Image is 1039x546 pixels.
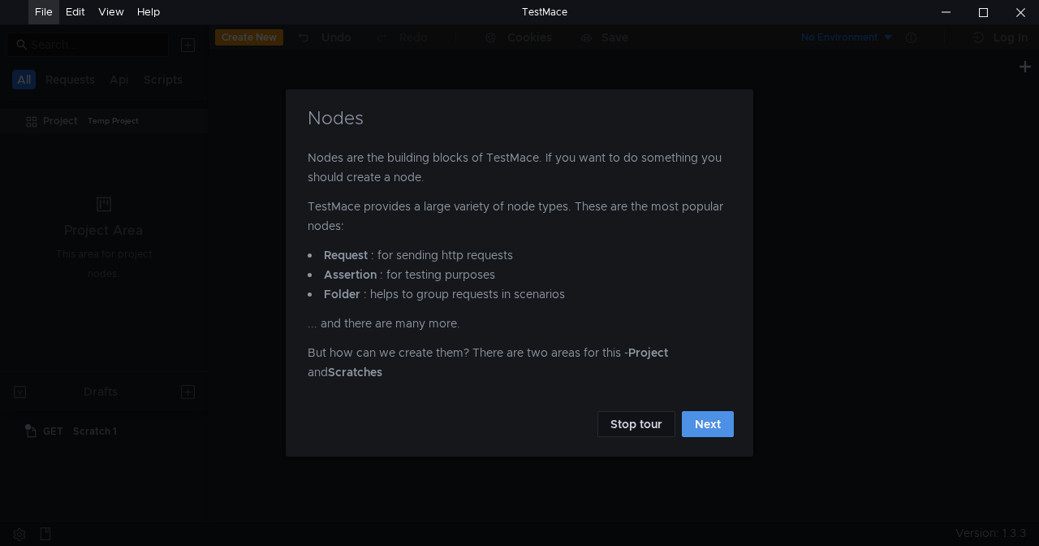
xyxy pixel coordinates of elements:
[308,148,731,197] p: Nodes are the building blocks of TestMace. If you want to do something you should create a node.
[308,343,731,392] p: But how can we create them? There are two areas for this - and
[324,287,360,301] strong: Folder
[628,345,668,360] strong: Project
[324,248,368,262] strong: Request
[324,267,377,282] strong: Assertion
[308,245,731,265] li: : for sending http requests
[308,197,731,245] p: TestMace provides a large variety of node types. These are the most popular nodes:
[328,365,382,379] strong: Scratches
[308,265,731,284] li: : for testing purposes
[308,284,731,304] li: : helps to group requests in scenarios
[305,109,734,128] h4: Nodes
[308,314,731,343] p: ... and there are many more.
